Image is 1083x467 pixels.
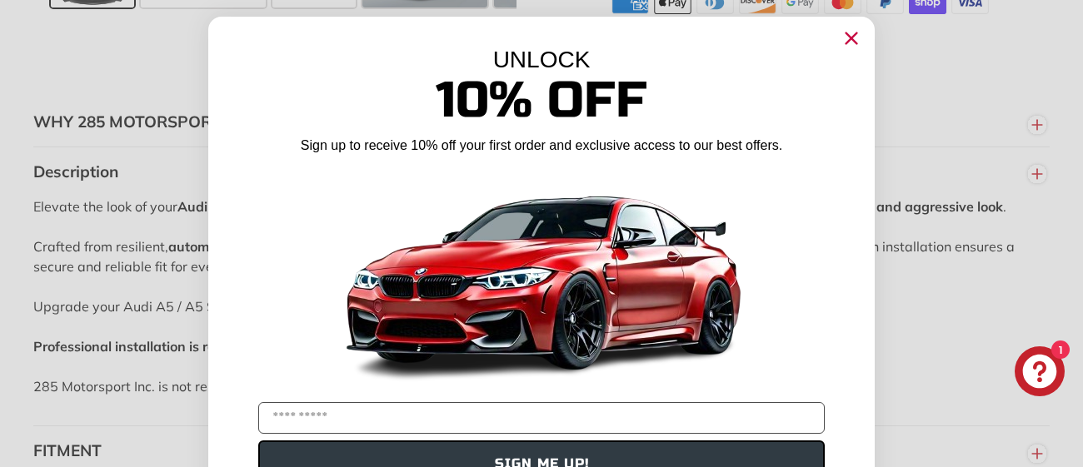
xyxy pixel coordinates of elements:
[436,70,647,131] span: 10% Off
[1010,346,1070,400] inbox-online-store-chat: Shopify online store chat
[838,25,865,52] button: Close dialog
[258,402,825,434] input: YOUR EMAIL
[493,47,591,72] span: UNLOCK
[301,138,782,152] span: Sign up to receive 10% off your first order and exclusive access to our best offers.
[333,161,750,395] img: Banner showing BMW 4 Series Body kit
